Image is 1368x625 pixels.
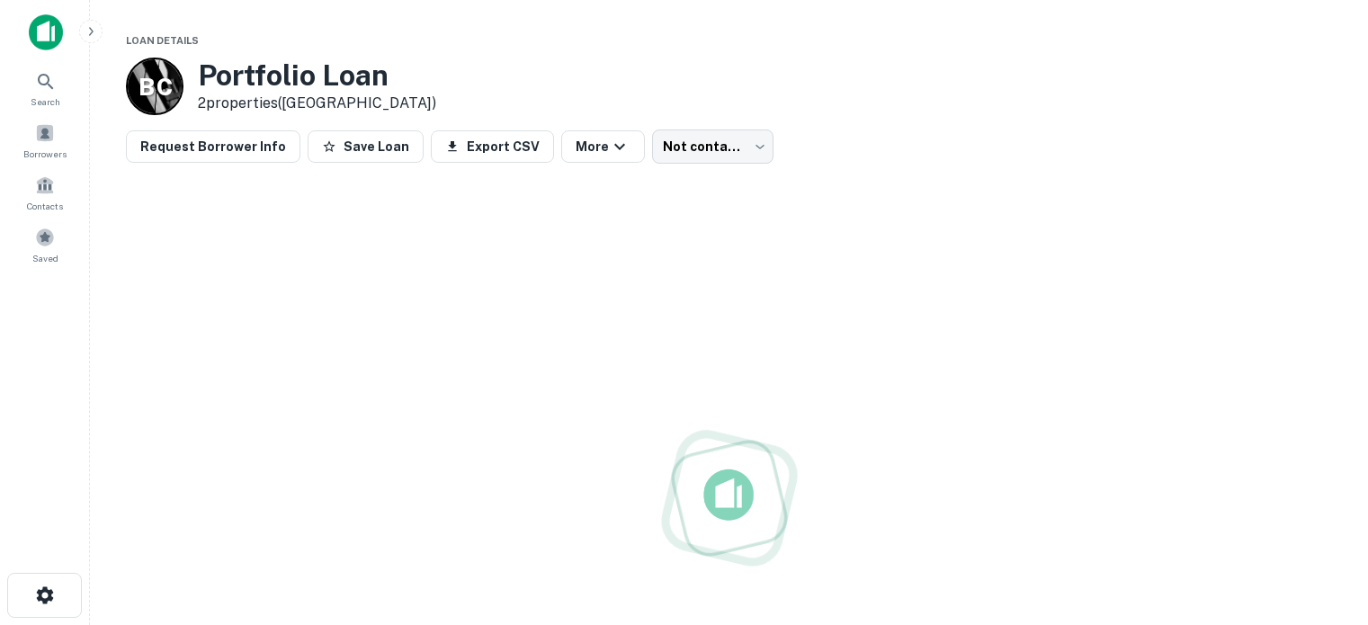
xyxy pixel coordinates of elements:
[31,94,60,109] span: Search
[5,220,85,269] a: Saved
[29,14,63,50] img: capitalize-icon.png
[1278,481,1368,567] iframe: Chat Widget
[126,130,300,163] button: Request Borrower Info
[27,199,63,213] span: Contacts
[198,93,436,114] p: 2 properties ([GEOGRAPHIC_DATA])
[561,130,645,163] button: More
[652,129,773,164] div: Not contacted
[198,58,436,93] h3: Portfolio Loan
[126,35,199,46] span: Loan Details
[126,58,183,115] a: B C
[5,168,85,217] a: Contacts
[308,130,424,163] button: Save Loan
[431,130,554,163] button: Export CSV
[5,116,85,165] a: Borrowers
[32,251,58,265] span: Saved
[5,64,85,112] a: Search
[139,69,171,104] p: B C
[23,147,67,161] span: Borrowers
